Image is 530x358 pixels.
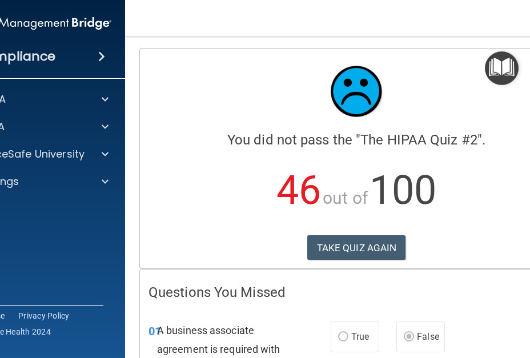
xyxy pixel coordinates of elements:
[404,333,414,341] input: False
[148,324,161,338] span: 01
[338,333,348,341] input: True
[276,167,321,214] span: 46
[417,331,439,342] span: False
[485,51,519,85] button: Open Resource Center
[307,235,406,260] button: TAKE QUIZ AGAIN
[370,167,436,214] span: 100
[360,132,477,148] span: The HIPAA Quiz #2
[473,279,516,323] iframe: Drift Widget Chat Controller
[18,310,70,321] a: Privacy Policy
[323,188,368,208] span: out of
[351,331,369,342] span: True
[322,57,391,126] img: sad_face.ecc698e2.jpg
